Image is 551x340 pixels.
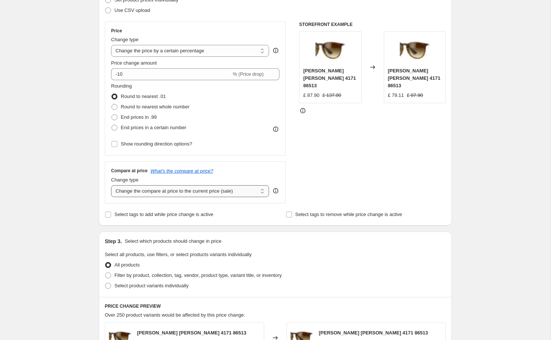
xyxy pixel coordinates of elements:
img: ray-ban-erika-4171-86513-hd-1_80x.jpg [315,35,345,65]
span: Use CSV upload [114,7,150,13]
h2: Step 3. [105,238,122,245]
span: Change type [111,177,139,183]
span: [PERSON_NAME] [PERSON_NAME] 4171 86513 [137,330,246,336]
span: Select product variants individually [114,283,188,288]
span: Rounding [111,83,132,89]
span: £ 79.11 [388,92,404,98]
span: End prices in .99 [121,114,157,120]
span: £ 87.90 [303,92,319,98]
input: -15 [111,68,231,80]
div: help [272,47,279,54]
span: Select all products, use filters, or select products variants individually [105,252,252,257]
span: [PERSON_NAME] [PERSON_NAME] 4171 86513 [388,68,441,88]
h3: Compare at price [111,168,148,174]
span: £ 87.90 [407,92,423,98]
span: Round to nearest whole number [121,104,189,109]
span: Over 250 product variants would be affected by this price change: [105,312,245,318]
span: [PERSON_NAME] [PERSON_NAME] 4171 86513 [319,330,428,336]
span: All products [114,262,140,268]
span: % (Price drop) [233,71,263,77]
span: Change type [111,37,139,42]
img: ray-ban-erika-4171-86513-hd-1_80x.jpg [400,35,430,65]
span: Show rounding direction options? [121,141,192,147]
h6: PRICE CHANGE PREVIEW [105,303,446,309]
h3: Price [111,28,122,34]
h6: STOREFRONT EXAMPLE [299,22,446,27]
div: help [272,187,279,194]
span: Price change amount [111,60,157,66]
span: Filter by product, collection, tag, vendor, product type, variant title, or inventory [114,272,282,278]
span: [PERSON_NAME] [PERSON_NAME] 4171 86513 [303,68,356,88]
button: What's the compare at price? [150,168,213,174]
span: End prices in a certain number [121,125,186,130]
span: £ 137.00 [323,92,341,98]
p: Select which products should change in price [125,238,221,245]
span: Select tags to remove while price change is active [295,212,402,217]
span: Select tags to add while price change is active [114,212,213,217]
span: Round to nearest .01 [121,94,166,99]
